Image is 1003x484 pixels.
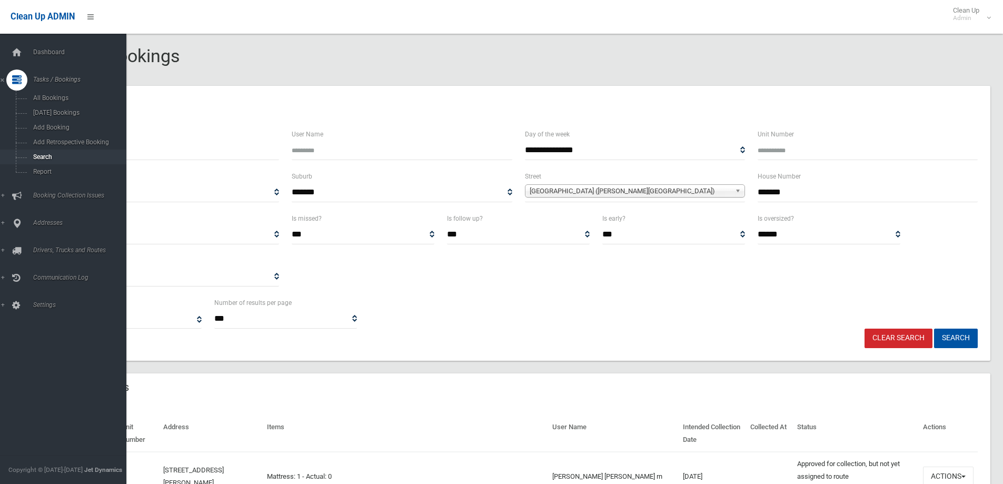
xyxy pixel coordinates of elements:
[117,416,159,452] th: Unit Number
[30,109,125,116] span: [DATE] Bookings
[30,301,134,309] span: Settings
[919,416,978,452] th: Actions
[948,6,990,22] span: Clean Up
[30,274,134,281] span: Communication Log
[953,14,979,22] small: Admin
[30,219,134,226] span: Addresses
[530,185,731,197] span: [GEOGRAPHIC_DATA] ([PERSON_NAME][GEOGRAPHIC_DATA])
[292,129,323,140] label: User Name
[292,171,312,182] label: Suburb
[679,416,747,452] th: Intended Collection Date
[865,329,932,348] a: Clear Search
[525,129,570,140] label: Day of the week
[30,153,125,161] span: Search
[602,213,625,224] label: Is early?
[159,416,263,452] th: Address
[30,94,125,102] span: All Bookings
[934,329,978,348] button: Search
[548,416,678,452] th: User Name
[758,171,801,182] label: House Number
[30,76,134,83] span: Tasks / Bookings
[30,124,125,131] span: Add Booking
[292,213,322,224] label: Is missed?
[746,416,793,452] th: Collected At
[30,168,125,175] span: Report
[758,213,794,224] label: Is oversized?
[758,129,794,140] label: Unit Number
[30,246,134,254] span: Drivers, Trucks and Routes
[30,192,134,199] span: Booking Collection Issues
[214,297,292,309] label: Number of results per page
[84,466,122,473] strong: Jet Dynamics
[525,171,541,182] label: Street
[793,416,919,452] th: Status
[263,416,548,452] th: Items
[30,48,134,56] span: Dashboard
[8,466,83,473] span: Copyright © [DATE]-[DATE]
[30,139,125,146] span: Add Retrospective Booking
[447,213,483,224] label: Is follow up?
[11,12,75,22] span: Clean Up ADMIN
